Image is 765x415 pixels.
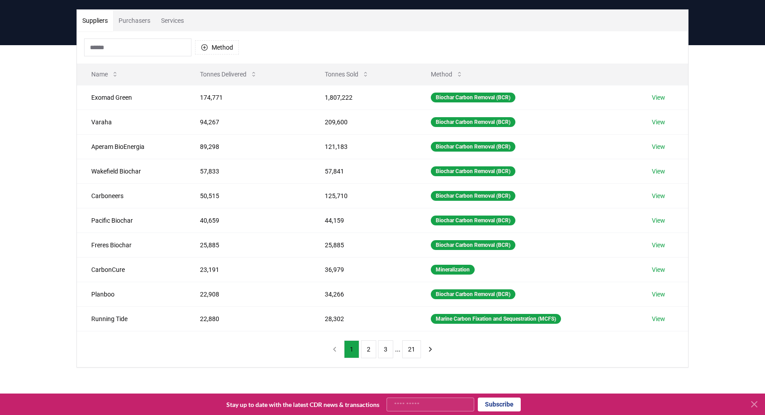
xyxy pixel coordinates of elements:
div: Biochar Carbon Removal (BCR) [431,216,515,225]
td: 57,841 [310,159,416,183]
div: Marine Carbon Fixation and Sequestration (MCFS) [431,314,561,324]
div: Biochar Carbon Removal (BCR) [431,289,515,299]
button: 1 [344,340,359,358]
button: Services [156,10,189,31]
td: Exomad Green [77,85,186,110]
td: 40,659 [186,208,310,233]
a: View [652,314,665,323]
div: Biochar Carbon Removal (BCR) [431,117,515,127]
td: 1,807,222 [310,85,416,110]
div: Biochar Carbon Removal (BCR) [431,166,515,176]
div: Biochar Carbon Removal (BCR) [431,191,515,201]
button: Suppliers [77,10,113,31]
a: View [652,191,665,200]
a: View [652,167,665,176]
button: Method [424,65,470,83]
td: Wakefield Biochar [77,159,186,183]
td: 25,885 [310,233,416,257]
td: CarbonCure [77,257,186,282]
div: Biochar Carbon Removal (BCR) [431,240,515,250]
td: Running Tide [77,306,186,331]
a: View [652,241,665,250]
div: Biochar Carbon Removal (BCR) [431,93,515,102]
td: 89,298 [186,134,310,159]
li: ... [395,344,400,355]
button: Name [84,65,126,83]
td: 50,515 [186,183,310,208]
a: View [652,216,665,225]
div: Mineralization [431,265,475,275]
button: Purchasers [113,10,156,31]
td: 94,267 [186,110,310,134]
td: 36,979 [310,257,416,282]
td: 34,266 [310,282,416,306]
button: Method [195,40,239,55]
td: 22,880 [186,306,310,331]
div: Biochar Carbon Removal (BCR) [431,142,515,152]
td: 25,885 [186,233,310,257]
td: 174,771 [186,85,310,110]
td: Aperam BioEnergia [77,134,186,159]
a: View [652,265,665,274]
td: 23,191 [186,257,310,282]
td: Freres Biochar [77,233,186,257]
a: View [652,142,665,151]
td: 125,710 [310,183,416,208]
a: View [652,93,665,102]
td: 209,600 [310,110,416,134]
td: Planboo [77,282,186,306]
a: View [652,118,665,127]
button: Tonnes Sold [318,65,376,83]
button: next page [423,340,438,358]
td: 44,159 [310,208,416,233]
td: 121,183 [310,134,416,159]
a: View [652,290,665,299]
td: Carboneers [77,183,186,208]
td: 22,908 [186,282,310,306]
td: 28,302 [310,306,416,331]
button: 2 [361,340,376,358]
button: 3 [378,340,393,358]
td: Pacific Biochar [77,208,186,233]
button: Tonnes Delivered [193,65,264,83]
td: 57,833 [186,159,310,183]
td: Varaha [77,110,186,134]
button: 21 [402,340,421,358]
